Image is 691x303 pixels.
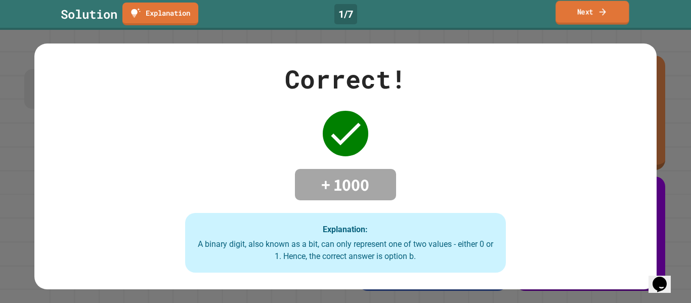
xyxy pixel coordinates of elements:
[649,263,681,293] iframe: chat widget
[555,1,629,25] a: Next
[61,5,117,23] div: Solution
[285,60,406,98] div: Correct!
[305,174,386,195] h4: + 1000
[334,4,357,24] div: 1 / 7
[195,238,496,263] div: A binary digit, also known as a bit, can only represent one of two values - either 0 or 1. Hence,...
[122,3,198,25] a: Explanation
[323,225,368,234] strong: Explanation:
